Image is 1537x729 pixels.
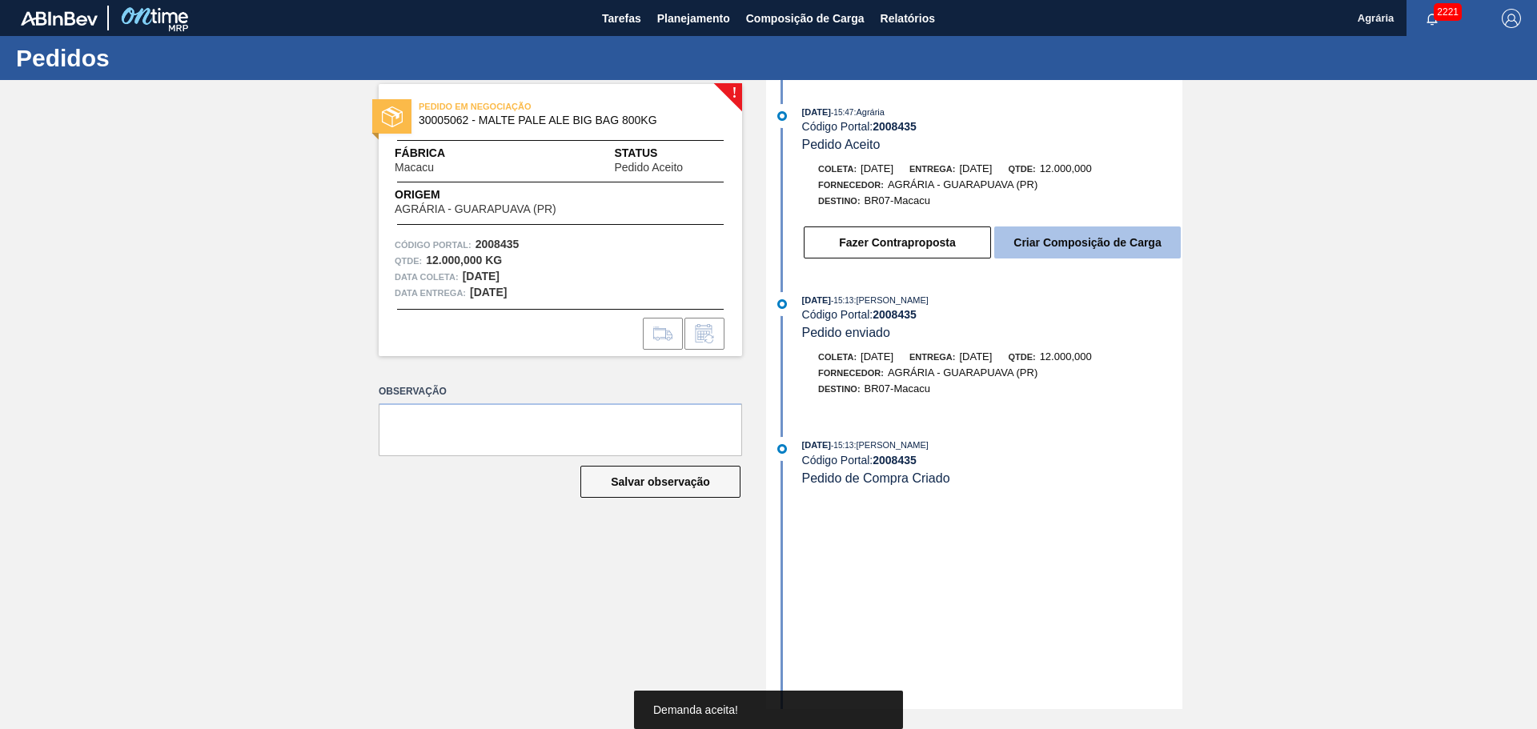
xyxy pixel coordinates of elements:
[1040,350,1092,362] span: 12.000,000
[818,164,857,174] span: Coleta:
[657,9,730,28] span: Planejamento
[614,162,683,174] span: Pedido Aceito
[861,162,893,174] span: [DATE]
[802,107,831,117] span: [DATE]
[470,286,507,298] strong: [DATE]
[853,440,929,450] span: : [PERSON_NAME]
[909,352,955,362] span: Entrega:
[853,107,885,117] span: : Agrária
[994,226,1181,258] button: Criar Composição de Carga
[802,454,1182,467] div: Código Portal:
[818,352,857,362] span: Coleta:
[802,326,890,339] span: Pedido enviado
[395,285,466,301] span: Data entrega:
[873,120,917,133] strong: 2008435
[395,162,434,174] span: Macacu
[395,237,472,253] span: Código Portal:
[831,108,853,117] span: - 15:47
[865,194,930,206] span: BR07-Macacu
[865,383,930,395] span: BR07-Macacu
[802,138,881,151] span: Pedido Aceito
[1040,162,1092,174] span: 12.000,000
[419,114,709,126] span: 30005062 - MALTE PALE ALE BIG BAG 800KG
[395,269,459,285] span: Data coleta:
[419,98,643,114] span: PEDIDO EM NEGOCIAÇÃO
[777,111,787,121] img: atual
[818,368,884,378] span: Fornecedor:
[382,106,403,127] img: status
[16,49,300,67] h1: Pedidos
[684,318,724,350] div: Informar alteração no pedido
[395,145,484,162] span: Fábrica
[853,295,929,305] span: : [PERSON_NAME]
[802,471,950,485] span: Pedido de Compra Criado
[818,196,861,206] span: Destino:
[1008,164,1035,174] span: Qtde:
[643,318,683,350] div: Ir para Composição de Carga
[602,9,641,28] span: Tarefas
[804,226,991,258] button: Fazer Contraproposta
[1434,3,1462,21] span: 2221
[802,440,831,450] span: [DATE]
[861,350,893,362] span: [DATE]
[959,350,992,362] span: [DATE]
[463,270,500,282] strong: [DATE]
[818,180,884,190] span: Fornecedor:
[818,384,861,394] span: Destino:
[379,380,742,403] label: Observação
[888,178,1037,190] span: AGRÁRIA - GUARAPUAVA (PR)
[777,299,787,309] img: atual
[831,296,853,305] span: - 15:13
[777,444,787,454] img: atual
[909,164,955,174] span: Entrega:
[21,11,98,26] img: TNhmsLtSVTkK8tSr43FrP2fwEKptu5GPRR3wAAAABJRU5ErkJggg==
[614,145,726,162] span: Status
[802,308,1182,321] div: Código Portal:
[395,203,556,215] span: AGRÁRIA - GUARAPUAVA (PR)
[802,120,1182,133] div: Código Portal:
[476,238,520,250] strong: 2008435
[1407,7,1458,30] button: Notificações
[802,295,831,305] span: [DATE]
[580,466,740,498] button: Salvar observação
[395,186,602,203] span: Origem
[888,367,1037,379] span: AGRÁRIA - GUARAPUAVA (PR)
[1502,9,1521,28] img: Logout
[873,454,917,467] strong: 2008435
[959,162,992,174] span: [DATE]
[873,308,917,321] strong: 2008435
[426,254,502,266] strong: 12.000,000 KG
[395,253,422,269] span: Qtde :
[653,703,738,716] span: Demanda aceita!
[1008,352,1035,362] span: Qtde:
[746,9,865,28] span: Composição de Carga
[881,9,935,28] span: Relatórios
[831,441,853,450] span: - 15:13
